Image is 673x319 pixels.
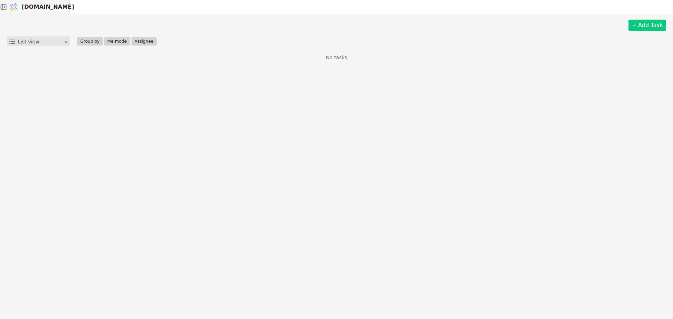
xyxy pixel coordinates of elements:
[22,3,74,11] span: [DOMAIN_NAME]
[628,20,666,31] a: Add Task
[77,37,103,46] button: Group by
[18,37,64,47] div: List view
[7,0,70,14] a: [DOMAIN_NAME]
[131,37,157,46] button: Assignee
[8,0,19,14] img: Logo
[326,54,347,61] p: No tasks
[104,37,130,46] button: Me mode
